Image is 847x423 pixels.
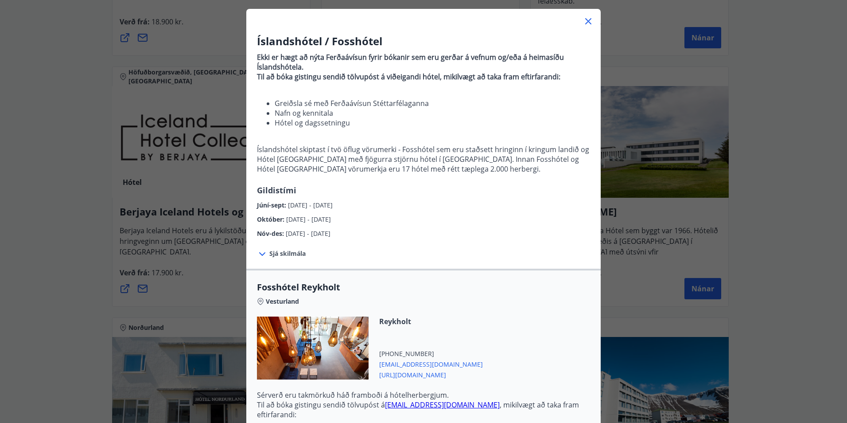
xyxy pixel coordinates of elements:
[379,369,483,380] span: [URL][DOMAIN_NAME]
[286,229,330,238] span: [DATE] - [DATE]
[257,34,590,49] h3: Íslandshótel / Fosshótel
[275,98,590,108] li: Greiðsla sé með Ferðaávísun Stéttarfélaganna
[288,201,333,209] span: [DATE] - [DATE]
[257,215,286,223] span: Október :
[379,317,483,326] span: Reykholt
[257,145,590,174] p: Íslandshótel skiptast í tvö öflug vörumerki - Fosshótel sem eru staðsett hringinn í kringum landi...
[266,297,299,306] span: Vesturland
[379,349,483,358] span: [PHONE_NUMBER]
[257,201,288,209] span: Júní-sept :
[257,229,286,238] span: Nóv-des :
[286,215,331,223] span: [DATE] - [DATE]
[379,358,483,369] span: [EMAIL_ADDRESS][DOMAIN_NAME]
[257,72,560,82] strong: Til að bóka gistingu sendið tölvupóst á viðeigandi hótel, mikilvægt að taka fram eftirfarandi:
[275,118,590,128] li: Hótel og dagssetningu
[257,185,296,196] span: Gildistími
[269,249,306,258] span: Sjá skilmála
[257,281,590,294] span: Fosshótel Reykholt
[275,108,590,118] li: Nafn og kennitala
[257,52,564,72] strong: Ekki er hægt að nýta Ferðaávísun fyrir bókanir sem eru gerðar á vefnum og/eða á heimasíðu Íslands...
